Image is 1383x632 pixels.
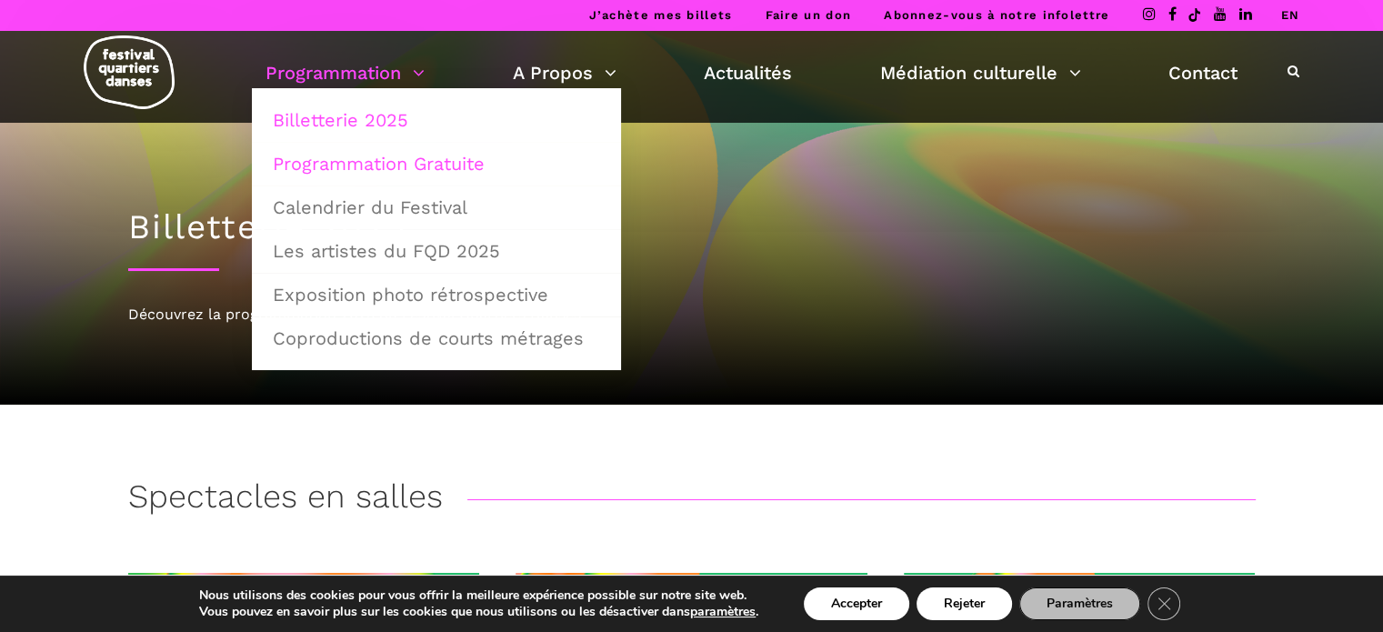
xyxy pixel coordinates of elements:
[266,57,425,88] a: Programmation
[128,303,1256,326] div: Découvrez la programmation 2025 du Festival Quartiers Danses !
[884,8,1109,22] a: Abonnez-vous à notre infolettre
[1280,8,1299,22] a: EN
[262,186,611,228] a: Calendrier du Festival
[262,317,611,359] a: Coproductions de courts métrages
[128,477,443,523] h3: Spectacles en salles
[704,57,792,88] a: Actualités
[262,274,611,316] a: Exposition photo rétrospective
[1147,587,1180,620] button: Close GDPR Cookie Banner
[880,57,1081,88] a: Médiation culturelle
[1019,587,1140,620] button: Paramètres
[199,587,758,604] p: Nous utilisons des cookies pour vous offrir la meilleure expérience possible sur notre site web.
[1168,57,1238,88] a: Contact
[128,207,1256,247] h1: Billetterie 2025
[84,35,175,109] img: logo-fqd-med
[804,587,909,620] button: Accepter
[588,8,732,22] a: J’achète mes billets
[917,587,1012,620] button: Rejeter
[262,99,611,141] a: Billetterie 2025
[199,604,758,620] p: Vous pouvez en savoir plus sur les cookies que nous utilisons ou les désactiver dans .
[262,143,611,185] a: Programmation Gratuite
[513,57,616,88] a: A Propos
[262,230,611,272] a: Les artistes du FQD 2025
[765,8,851,22] a: Faire un don
[690,604,756,620] button: paramètres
